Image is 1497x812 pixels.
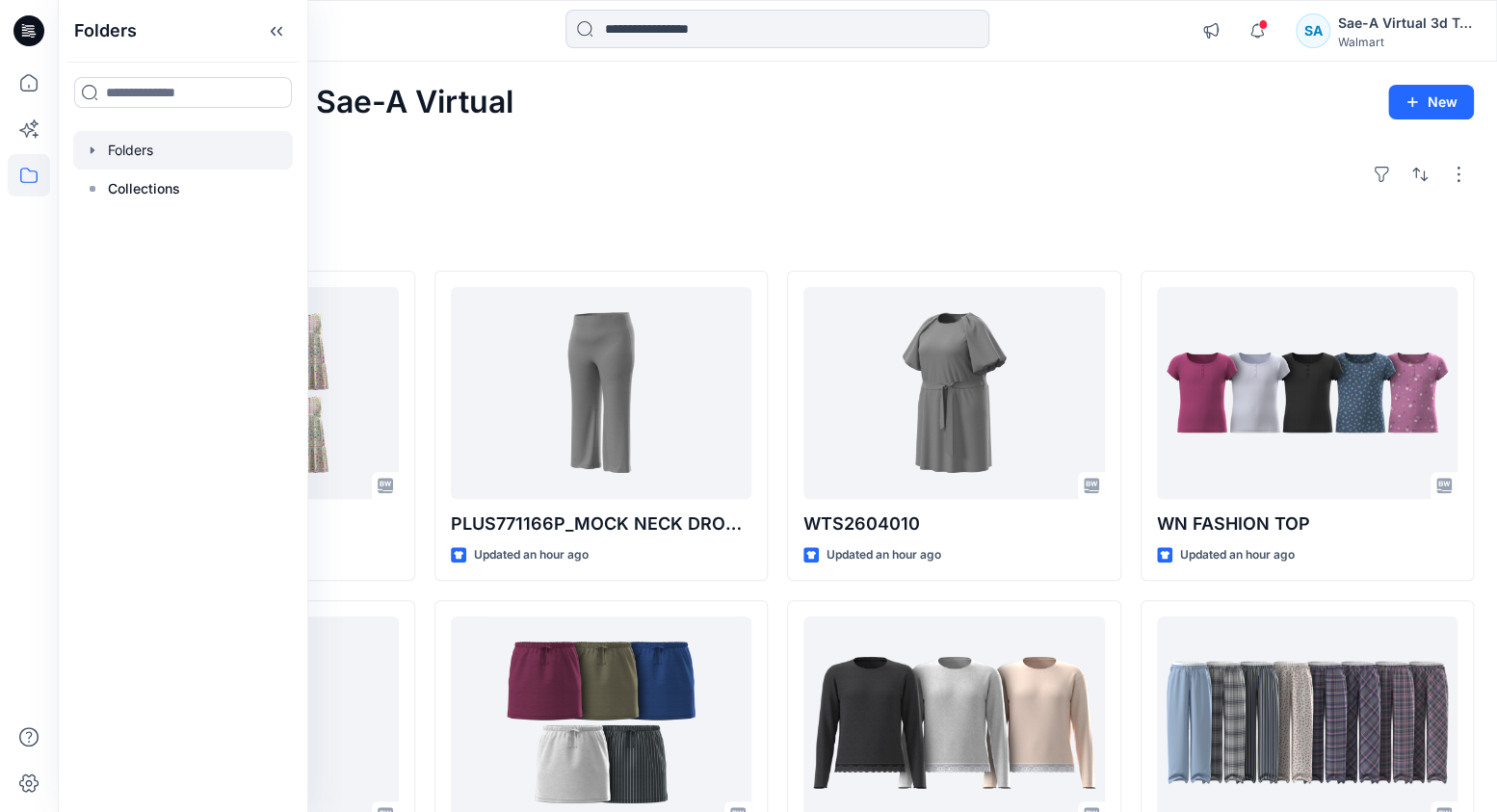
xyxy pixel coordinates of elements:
div: SA [1296,13,1330,48]
p: Updated an hour ago [1180,545,1295,565]
a: WN FASHION TOP [1157,287,1458,499]
p: WTS2604010 [803,511,1105,537]
a: PLUS771166P_MOCK NECK DROP SHOULDER TOP/BOTTOM [451,287,752,499]
div: Sae-A Virtual 3d Team [1338,12,1473,35]
p: WN FASHION TOP [1157,511,1458,537]
p: Collections [108,177,180,200]
button: New [1388,85,1474,119]
p: Updated an hour ago [474,545,589,565]
p: PLUS771166P_MOCK NECK DROP SHOULDER TOP/BOTTOM [451,511,752,537]
h4: Styles [81,228,1474,251]
a: WTS2604010 [803,287,1105,499]
div: Walmart [1338,35,1473,49]
p: Updated an hour ago [827,545,941,565]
